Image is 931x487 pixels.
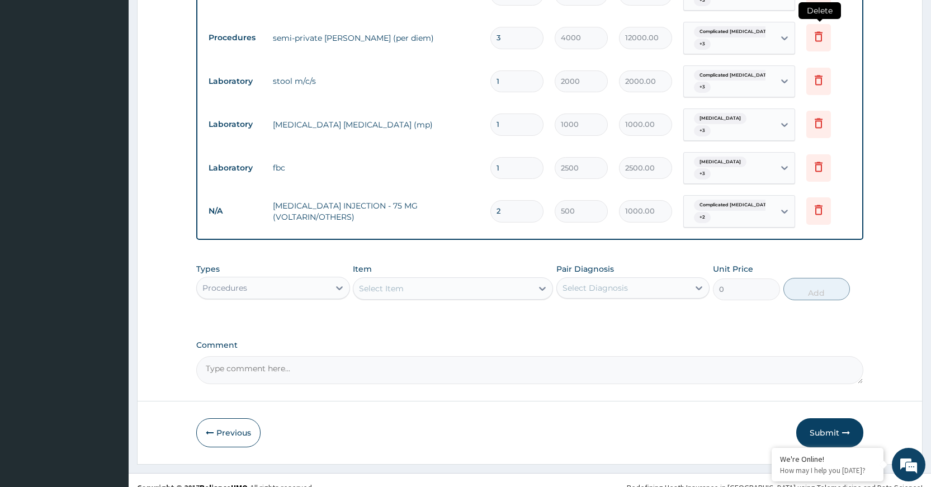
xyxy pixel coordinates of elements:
span: + 3 [694,125,711,136]
label: Unit Price [713,263,753,275]
div: Select Item [359,283,404,294]
td: fbc [267,157,485,179]
span: Complicated [MEDICAL_DATA] [694,26,777,37]
button: Submit [796,418,863,447]
div: Select Diagnosis [563,282,628,294]
span: Complicated [MEDICAL_DATA] [694,70,777,81]
td: N/A [203,201,267,221]
button: Previous [196,418,261,447]
span: + 2 [694,212,711,223]
span: [MEDICAL_DATA] [694,157,746,168]
button: Add [783,278,850,300]
div: We're Online! [780,454,875,464]
td: Laboratory [203,158,267,178]
p: How may I help you today? [780,466,875,475]
td: Laboratory [203,114,267,135]
label: Item [353,263,372,275]
span: [MEDICAL_DATA] [694,113,746,124]
td: [MEDICAL_DATA] INJECTION - 75 MG (VOLTARIN/OTHERS) [267,195,485,228]
span: Delete [798,2,841,19]
label: Types [196,264,220,274]
span: We're online! [65,141,154,254]
td: semi-private [PERSON_NAME] (per diem) [267,27,485,49]
div: Chat with us now [58,63,188,77]
div: Procedures [202,282,247,294]
textarea: Type your message and hit 'Enter' [6,305,213,344]
div: Minimize live chat window [183,6,210,32]
td: stool m/c/s [267,70,485,92]
label: Pair Diagnosis [556,263,614,275]
td: Laboratory [203,71,267,92]
span: + 3 [694,168,711,179]
span: + 3 [694,82,711,93]
label: Comment [196,341,863,350]
span: Complicated [MEDICAL_DATA] [694,200,777,211]
td: [MEDICAL_DATA] [MEDICAL_DATA] (mp) [267,114,485,136]
img: d_794563401_company_1708531726252_794563401 [21,56,45,84]
td: Procedures [203,27,267,48]
span: + 3 [694,39,711,50]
